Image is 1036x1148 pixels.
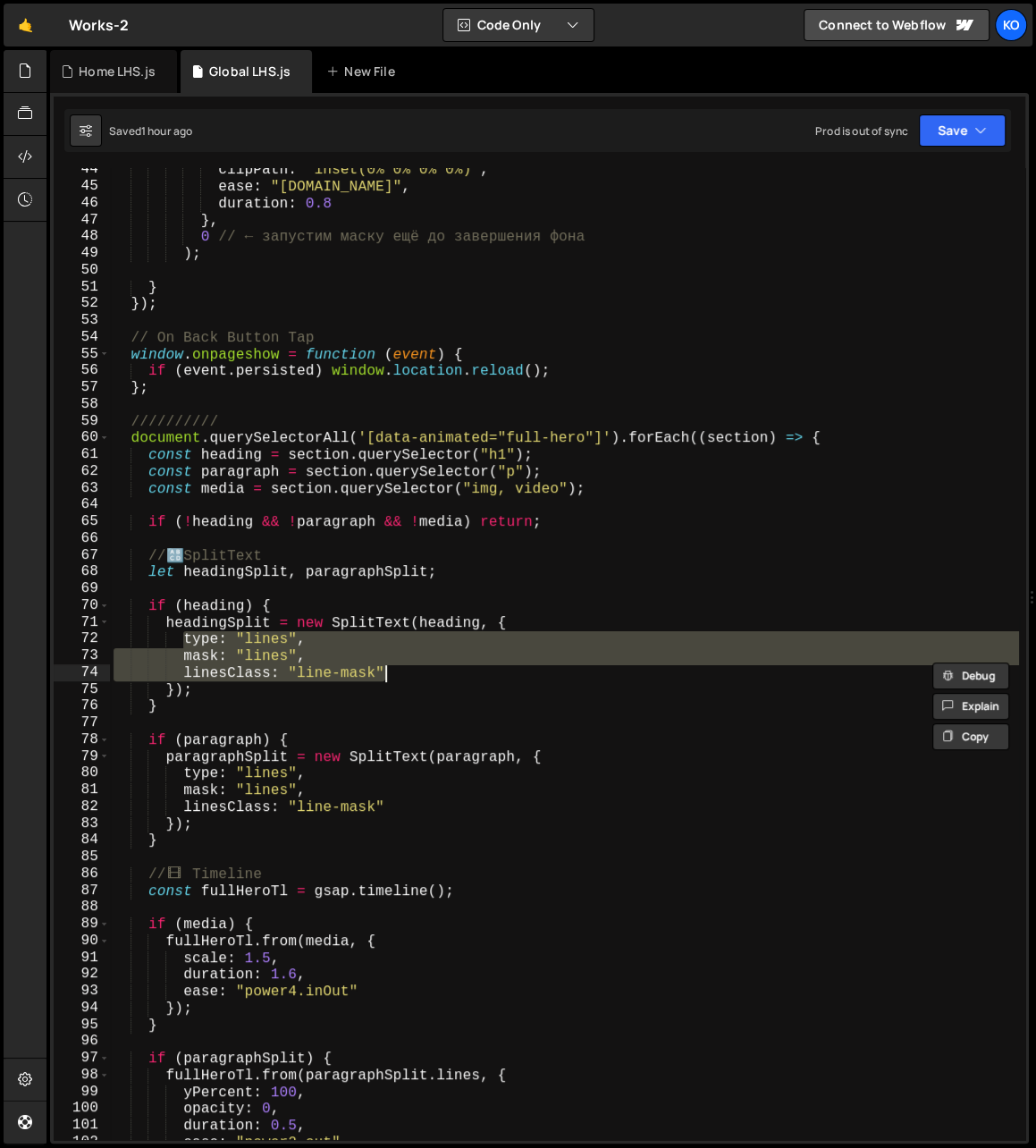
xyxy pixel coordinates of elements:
[54,1084,110,1101] div: 99
[54,798,110,815] div: 82
[54,865,110,882] div: 86
[54,295,110,312] div: 52
[54,346,110,363] div: 55
[54,764,110,781] div: 80
[54,245,110,262] div: 49
[54,1067,110,1084] div: 98
[54,1050,110,1067] div: 97
[4,4,47,46] a: 🤙
[54,513,110,530] div: 65
[54,1000,110,1017] div: 94
[54,547,110,564] div: 67
[54,195,110,212] div: 46
[54,480,110,497] div: 63
[54,882,110,899] div: 87
[54,446,110,463] div: 61
[54,748,110,765] div: 79
[79,63,156,80] div: Home LHS.js
[54,396,110,413] div: 58
[995,9,1027,41] a: Ko
[54,916,110,933] div: 89
[141,123,193,139] div: 1 hour ago
[54,848,110,865] div: 85
[54,731,110,748] div: 78
[54,1117,110,1134] div: 101
[443,9,594,41] button: Code Only
[326,63,401,80] div: New File
[54,597,110,614] div: 70
[54,630,110,647] div: 72
[54,530,110,547] div: 66
[932,723,1009,750] button: Copy
[54,681,110,698] div: 75
[54,178,110,195] div: 45
[919,114,1006,147] button: Save
[109,123,192,139] div: Saved
[815,123,908,139] div: Prod is out of sync
[54,379,110,396] div: 57
[69,14,129,36] div: Works-2
[54,1017,110,1034] div: 95
[54,614,110,631] div: 71
[54,664,110,681] div: 74
[54,262,110,279] div: 50
[54,329,110,346] div: 54
[54,228,110,245] div: 48
[54,212,110,229] div: 47
[54,429,110,446] div: 60
[54,413,110,430] div: 59
[932,693,1009,720] button: Explain
[54,781,110,798] div: 81
[54,815,110,832] div: 83
[54,966,110,983] div: 92
[54,161,110,178] div: 44
[54,983,110,1000] div: 93
[54,1033,110,1050] div: 96
[54,580,110,597] div: 69
[54,647,110,664] div: 73
[54,362,110,379] div: 56
[54,899,110,916] div: 88
[54,714,110,731] div: 77
[209,63,291,80] div: Global LHS.js
[54,463,110,480] div: 62
[54,831,110,848] div: 84
[54,496,110,513] div: 64
[54,1100,110,1117] div: 100
[54,697,110,714] div: 76
[804,9,990,41] a: Connect to Webflow
[932,663,1009,689] button: Debug
[54,933,110,950] div: 90
[54,950,110,967] div: 91
[54,563,110,580] div: 68
[54,312,110,329] div: 53
[54,279,110,296] div: 51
